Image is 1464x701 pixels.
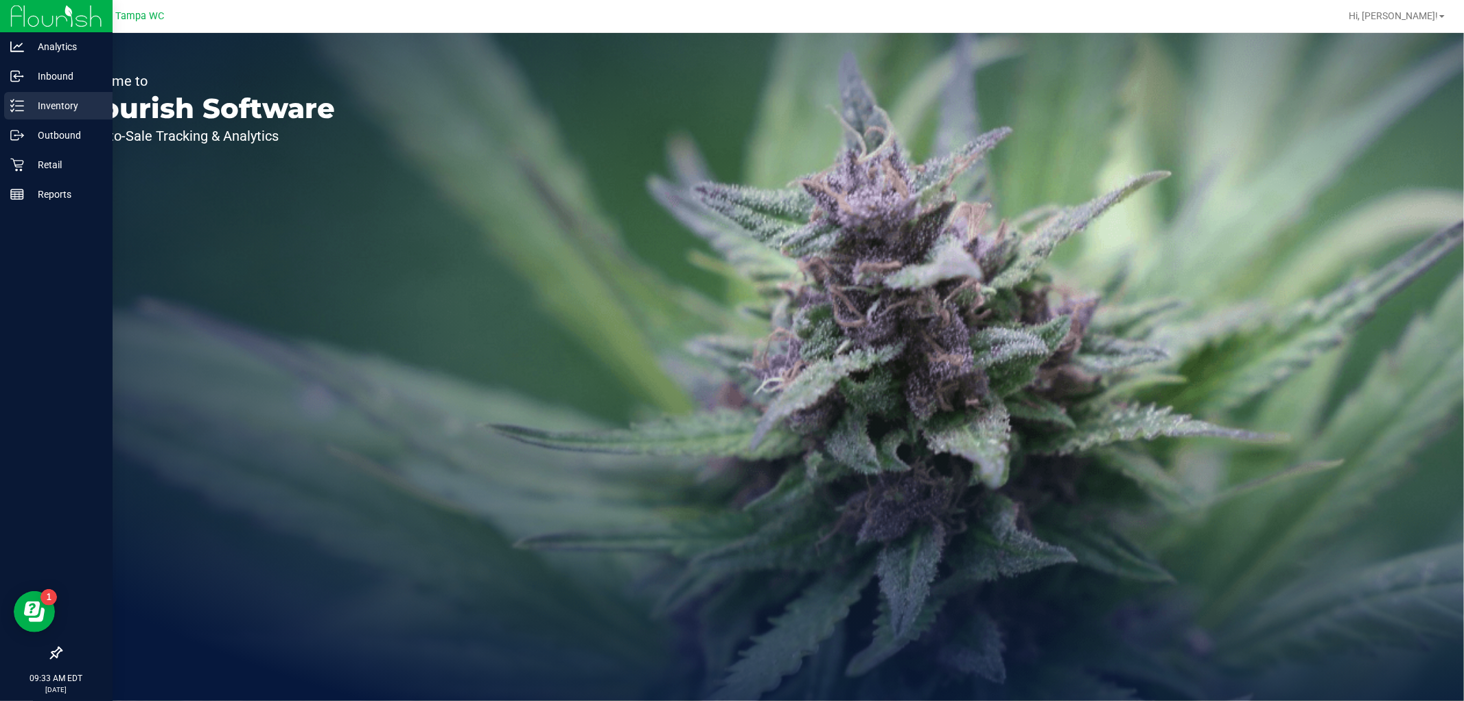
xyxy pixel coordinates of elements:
inline-svg: Retail [10,158,24,172]
p: 09:33 AM EDT [6,672,106,685]
p: Flourish Software [74,95,335,122]
iframe: Resource center unread badge [40,589,57,606]
p: [DATE] [6,685,106,695]
inline-svg: Analytics [10,40,24,54]
p: Outbound [24,127,106,143]
p: Retail [24,157,106,173]
p: Seed-to-Sale Tracking & Analytics [74,129,335,143]
p: Analytics [24,38,106,55]
p: Reports [24,186,106,203]
inline-svg: Outbound [10,128,24,142]
inline-svg: Inbound [10,69,24,83]
p: Inbound [24,68,106,84]
span: Tampa WC [116,10,165,22]
p: Inventory [24,97,106,114]
p: Welcome to [74,74,335,88]
inline-svg: Inventory [10,99,24,113]
iframe: Resource center [14,591,55,632]
span: Hi, [PERSON_NAME]! [1349,10,1438,21]
inline-svg: Reports [10,187,24,201]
